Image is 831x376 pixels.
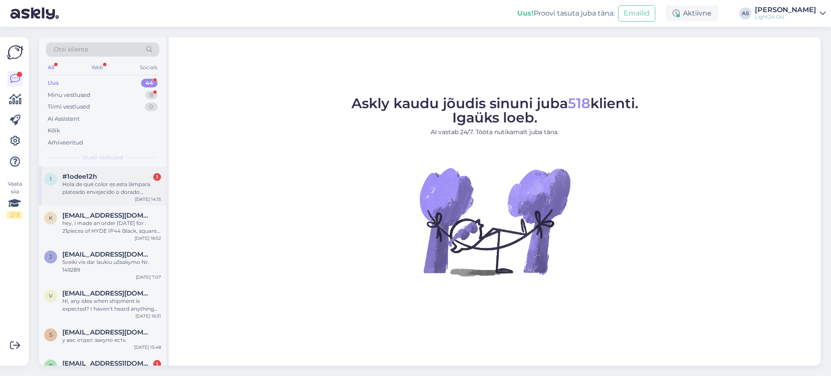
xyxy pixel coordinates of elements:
span: Askly kaudu jõudis sinuni juba klienti. Igaüks loeb. [351,95,638,126]
div: Hi, any idea when shipment is expected? I haven’t heard anything yet. Commande n°149638] ([DATE])... [62,297,161,313]
span: 518 [568,95,590,112]
div: 2 / 3 [7,211,23,219]
div: Kõik [48,126,60,135]
span: j [49,254,52,260]
span: shahzoda@ovivoelektrik.com.tr [62,328,152,336]
span: kuninkaantie752@gmail.com [62,212,152,219]
div: [DATE] 7:07 [136,274,161,280]
span: ritvaleinonen@hotmail.com [62,360,152,367]
div: Web [90,62,105,73]
div: Sveiki vis dar laukiu užsakymo Nr. 149289 [62,258,161,274]
div: Light24 OÜ [755,13,816,20]
span: r [49,363,53,369]
img: Askly Logo [7,44,23,61]
div: 44 [141,79,158,87]
div: Aktiivne [666,6,718,21]
div: hey, i made an order [DATE] for : 21pieces of HYDE IP44 Black, square lamps We opened the package... [62,219,161,235]
div: Uus [48,79,59,87]
div: Hola de qué color es esta lámpara plateado envejecido o dorado envejecido ? [62,180,161,196]
a: [PERSON_NAME]Light24 OÜ [755,6,826,20]
span: #1odee12h [62,173,97,180]
span: justmisius@gmail.com [62,251,152,258]
div: Socials [138,62,159,73]
div: Tiimi vestlused [48,103,90,111]
div: AS [739,7,751,19]
div: All [46,62,56,73]
div: [DATE] 14:15 [135,196,161,202]
div: [DATE] 16:52 [135,235,161,241]
div: Vaata siia [7,180,23,219]
div: [PERSON_NAME] [755,6,816,13]
div: Minu vestlused [48,91,90,100]
span: v [49,292,52,299]
div: AI Assistent [48,115,80,123]
span: 1 [50,176,52,182]
span: Uued vestlused [83,154,123,161]
img: No Chat active [417,144,573,299]
div: [DATE] 16:31 [135,313,161,319]
div: Arhiveeritud [48,138,83,147]
span: s [49,331,52,338]
p: AI vastab 24/7. Tööta nutikamalt juba täna. [351,128,638,137]
div: 0 [145,103,158,111]
button: Emailid [618,5,655,22]
span: vanheiningenruud@gmail.com [62,289,152,297]
div: 1 [153,360,161,368]
span: k [49,215,53,221]
div: у вас отдел закупо есть [62,336,161,344]
div: [DATE] 15:48 [134,344,161,350]
div: 8 [145,91,158,100]
span: Otsi kliente [54,45,88,54]
b: Uus! [517,9,534,17]
div: 1 [153,173,161,181]
div: Proovi tasuta juba täna: [517,8,615,19]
